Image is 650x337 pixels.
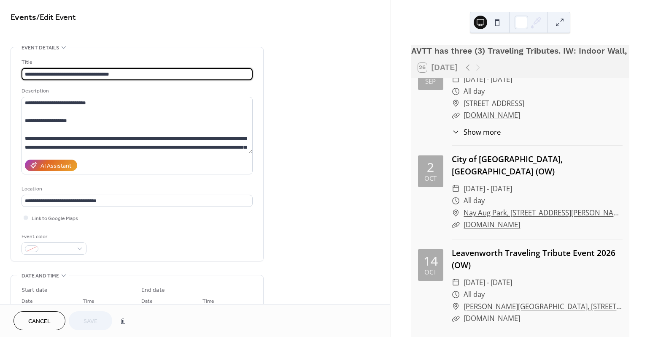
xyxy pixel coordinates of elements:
[452,247,615,271] a: Leavenworth Traveling Tribute Event 2026 (OW)
[452,127,460,137] div: ​
[32,214,78,223] span: Link to Google Maps
[22,58,251,67] div: Title
[464,288,485,301] span: All day
[141,297,153,306] span: Date
[22,272,59,280] span: Date and time
[452,153,563,177] a: City of [GEOGRAPHIC_DATA], [GEOGRAPHIC_DATA] (OW)
[83,297,94,306] span: Time
[452,301,460,313] div: ​
[452,109,460,122] div: ​
[141,286,165,295] div: End date
[464,277,512,289] span: [DATE] - [DATE]
[452,277,460,289] div: ​
[464,207,623,219] a: Nay Aug Park, [STREET_ADDRESS][PERSON_NAME]
[424,269,437,275] div: Oct
[425,78,436,84] div: Sep
[36,9,76,26] span: / Edit Event
[202,297,214,306] span: Time
[452,219,460,231] div: ​
[464,195,485,207] span: All day
[452,85,460,98] div: ​
[28,317,51,326] span: Cancel
[22,185,251,193] div: Location
[40,162,71,171] div: AI Assistant
[22,297,33,306] span: Date
[452,127,501,137] button: ​Show more
[464,220,520,229] a: [DOMAIN_NAME]
[452,73,460,86] div: ​
[452,313,460,325] div: ​
[22,87,251,95] div: Description
[452,183,460,195] div: ​
[464,110,520,120] a: [DOMAIN_NAME]
[464,313,520,323] a: [DOMAIN_NAME]
[22,232,85,241] div: Event color
[423,255,438,267] div: 14
[464,183,512,195] span: [DATE] - [DATE]
[11,9,36,26] a: Events
[464,301,623,313] a: [PERSON_NAME][GEOGRAPHIC_DATA], [STREET_ADDRESS]
[464,127,501,137] span: Show more
[22,286,48,295] div: Start date
[452,207,460,219] div: ​
[22,43,59,52] span: Event details
[427,161,434,174] div: 2
[464,85,485,98] span: All day
[452,288,460,301] div: ​
[411,45,629,57] div: AVTT has three (3) Traveling Tributes. IW: Indoor Wall, OW: Outdoor Wall
[464,73,512,86] span: [DATE] - [DATE]
[452,98,460,110] div: ​
[464,98,524,110] a: [STREET_ADDRESS]
[25,160,77,171] button: AI Assistant
[452,195,460,207] div: ​
[424,175,437,182] div: Oct
[13,311,65,330] button: Cancel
